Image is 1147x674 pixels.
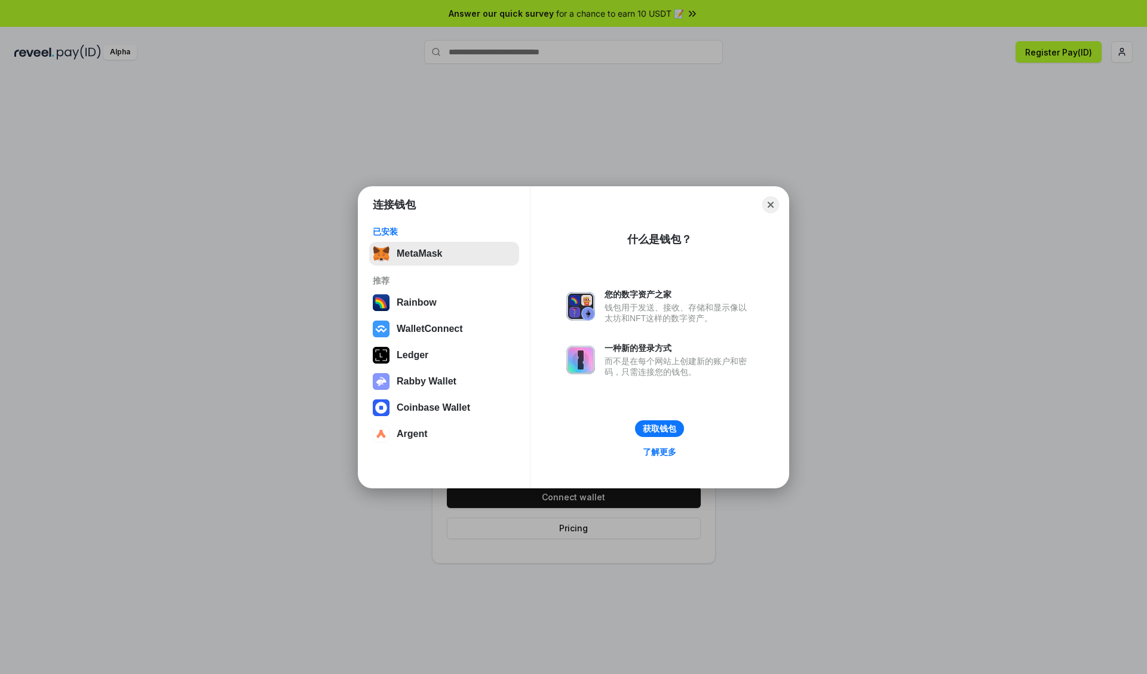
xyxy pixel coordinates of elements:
[373,294,390,311] img: svg+xml,%3Csvg%20width%3D%22120%22%20height%3D%22120%22%20viewBox%3D%220%200%20120%20120%22%20fil...
[369,242,519,266] button: MetaMask
[566,346,595,374] img: svg+xml,%3Csvg%20xmlns%3D%22http%3A%2F%2Fwww.w3.org%2F2000%2Fsvg%22%20fill%3D%22none%22%20viewBox...
[373,347,390,364] img: svg+xml,%3Csvg%20xmlns%3D%22http%3A%2F%2Fwww.w3.org%2F2000%2Fsvg%22%20width%3D%2228%22%20height%3...
[635,420,684,437] button: 获取钱包
[373,275,516,286] div: 推荐
[605,343,753,353] div: 一种新的登录方式
[397,350,428,361] div: Ledger
[369,317,519,341] button: WalletConnect
[397,376,456,387] div: Rabby Wallet
[605,289,753,300] div: 您的数字资产之家
[762,196,779,213] button: Close
[397,402,470,413] div: Coinbase Wallet
[643,447,676,457] div: 了解更多
[369,291,519,315] button: Rainbow
[566,292,595,321] img: svg+xml,%3Csvg%20xmlns%3D%22http%3A%2F%2Fwww.w3.org%2F2000%2Fsvg%22%20fill%3D%22none%22%20viewBox...
[373,245,390,262] img: svg+xml,%3Csvg%20fill%3D%22none%22%20height%3D%2233%22%20viewBox%3D%220%200%2035%2033%22%20width%...
[605,356,753,377] div: 而不是在每个网站上创建新的账户和密码，只需连接您的钱包。
[373,321,390,337] img: svg+xml,%3Csvg%20width%3D%2228%22%20height%3D%2228%22%20viewBox%3D%220%200%2028%2028%22%20fill%3D...
[643,423,676,434] div: 获取钱包
[397,324,463,334] div: WalletConnect
[397,297,437,308] div: Rainbow
[369,422,519,446] button: Argent
[369,396,519,420] button: Coinbase Wallet
[373,198,416,212] h1: 连接钱包
[397,429,428,439] div: Argent
[636,444,683,460] a: 了解更多
[397,248,442,259] div: MetaMask
[369,370,519,393] button: Rabby Wallet
[605,302,753,324] div: 钱包用于发送、接收、存储和显示像以太坊和NFT这样的数字资产。
[369,343,519,367] button: Ledger
[373,373,390,390] img: svg+xml,%3Csvg%20xmlns%3D%22http%3A%2F%2Fwww.w3.org%2F2000%2Fsvg%22%20fill%3D%22none%22%20viewBox...
[373,399,390,416] img: svg+xml,%3Csvg%20width%3D%2228%22%20height%3D%2228%22%20viewBox%3D%220%200%2028%2028%22%20fill%3D...
[373,226,516,237] div: 已安装
[373,426,390,442] img: svg+xml,%3Csvg%20width%3D%2228%22%20height%3D%2228%22%20viewBox%3D%220%200%2028%2028%22%20fill%3D...
[627,232,692,247] div: 什么是钱包？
